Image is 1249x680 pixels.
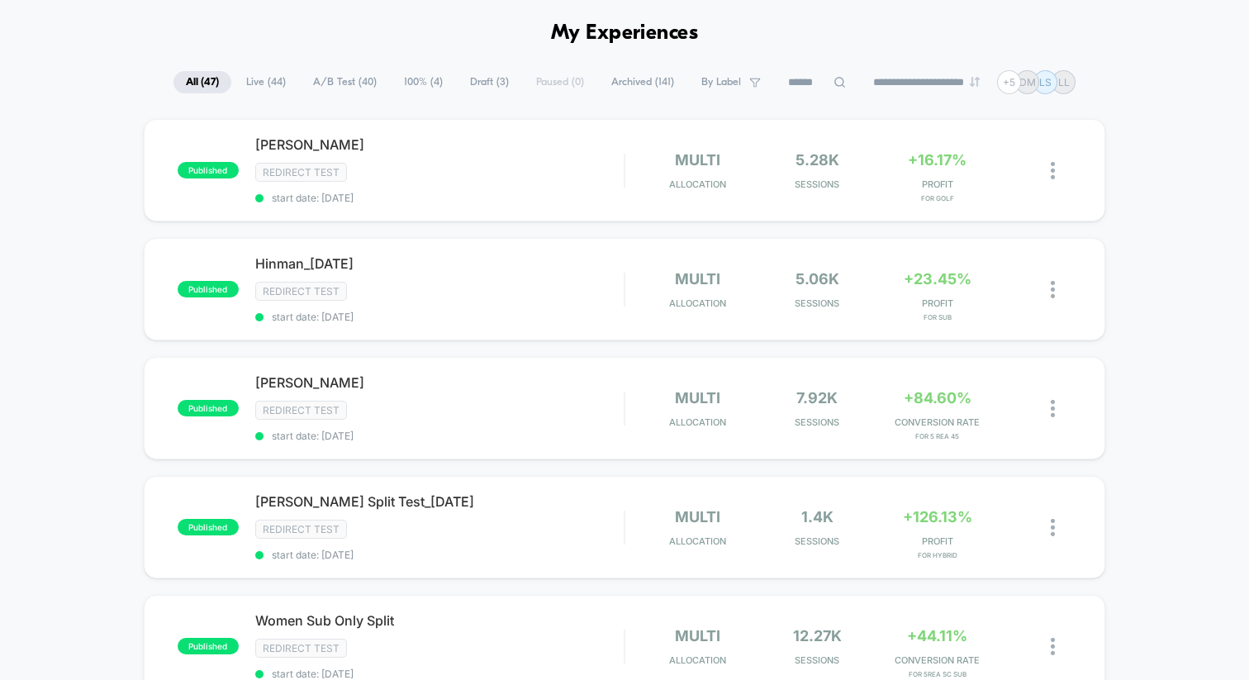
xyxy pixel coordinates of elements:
[881,416,993,428] span: CONVERSION RATE
[392,71,455,93] span: 100% ( 4 )
[675,508,720,525] span: multi
[255,163,347,182] span: Redirect Test
[762,535,873,547] span: Sessions
[881,194,993,202] span: for Golf
[669,416,726,428] span: Allocation
[178,162,239,178] span: published
[173,71,231,93] span: All ( 47 )
[796,389,838,407] span: 7.92k
[675,389,720,407] span: multi
[762,297,873,309] span: Sessions
[255,549,624,561] span: start date: [DATE]
[599,71,686,93] span: Archived ( 141 )
[669,178,726,190] span: Allocation
[178,519,239,535] span: published
[675,270,720,288] span: multi
[904,270,971,288] span: +23.45%
[178,281,239,297] span: published
[458,71,521,93] span: Draft ( 3 )
[255,282,347,301] span: Redirect Test
[801,508,833,525] span: 1.4k
[178,400,239,416] span: published
[675,627,720,644] span: multi
[762,416,873,428] span: Sessions
[1051,281,1055,298] img: close
[178,638,239,654] span: published
[255,639,347,658] span: Redirect Test
[669,535,726,547] span: Allocation
[255,136,624,153] span: [PERSON_NAME]
[255,374,624,391] span: [PERSON_NAME]
[881,432,993,440] span: for 5 Rea 45
[1051,400,1055,417] img: close
[904,389,971,407] span: +84.60%
[675,151,720,169] span: multi
[881,297,993,309] span: PROFIT
[255,668,624,680] span: start date: [DATE]
[903,508,972,525] span: +126.13%
[793,627,842,644] span: 12.27k
[881,654,993,666] span: CONVERSION RATE
[881,178,993,190] span: PROFIT
[908,151,966,169] span: +16.17%
[255,493,624,510] span: [PERSON_NAME] Split Test_[DATE]
[881,670,993,678] span: for 5Rea SC Sub
[1051,638,1055,655] img: close
[255,401,347,420] span: Redirect Test
[255,520,347,539] span: Redirect Test
[881,313,993,321] span: for Sub
[669,654,726,666] span: Allocation
[234,71,298,93] span: Live ( 44 )
[301,71,389,93] span: A/B Test ( 40 )
[255,430,624,442] span: start date: [DATE]
[881,535,993,547] span: PROFIT
[669,297,726,309] span: Allocation
[701,76,741,88] span: By Label
[795,151,839,169] span: 5.28k
[907,627,967,644] span: +44.11%
[881,551,993,559] span: for Hybrid
[1019,76,1036,88] p: DM
[1051,162,1055,179] img: close
[762,654,873,666] span: Sessions
[997,70,1021,94] div: + 5
[551,21,699,45] h1: My Experiences
[255,311,624,323] span: start date: [DATE]
[255,612,624,629] span: Women Sub Only Split
[795,270,839,288] span: 5.06k
[255,255,624,272] span: Hinman_[DATE]
[1039,76,1052,88] p: LS
[1051,519,1055,536] img: close
[970,77,980,87] img: end
[255,192,624,204] span: start date: [DATE]
[762,178,873,190] span: Sessions
[1058,76,1070,88] p: LL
